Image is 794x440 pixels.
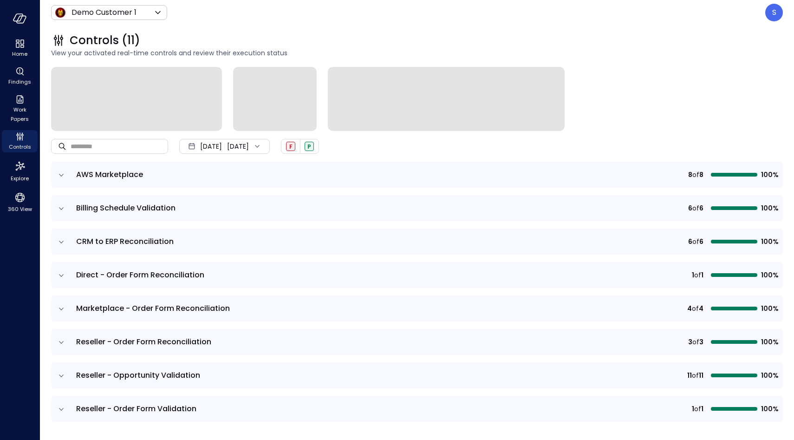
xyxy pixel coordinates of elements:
div: Work Papers [2,93,38,125]
span: of [692,203,699,213]
div: Findings [2,65,38,87]
span: of [692,370,699,381]
span: Controls (11) [70,33,140,48]
span: 1 [701,270,703,280]
span: [DATE] [200,141,222,151]
div: 360 View [2,190,38,215]
span: 1 [692,270,694,280]
button: expand row [57,171,66,180]
span: Controls [9,142,31,151]
img: Icon [55,7,66,18]
span: Direct - Order Form Reconciliation [76,269,204,280]
span: Billing Schedule Validation [76,203,176,213]
button: expand row [57,338,66,347]
button: expand row [57,405,66,414]
span: 11 [699,370,703,381]
span: Explore [11,174,29,183]
div: Home [2,37,38,59]
span: of [694,404,701,414]
span: 100% [761,203,777,213]
span: F [289,143,293,151]
span: Reseller - Opportunity Validation [76,370,200,381]
span: 100% [761,303,777,314]
button: expand row [57,371,66,381]
div: Controls [2,130,38,152]
span: Reseller - Order Form Reconciliation [76,336,211,347]
button: expand row [57,304,66,314]
span: CRM to ERP Reconciliation [76,236,174,247]
span: Findings [8,77,31,86]
p: S [772,7,776,18]
span: 100% [761,370,777,381]
span: Work Papers [6,105,34,124]
span: 100% [761,236,777,247]
span: Marketplace - Order Form Reconciliation [76,303,230,314]
div: Passed [305,142,314,151]
span: 360 View [8,204,32,214]
button: expand row [57,237,66,247]
p: Demo Customer 1 [72,7,137,18]
span: 4 [699,303,703,314]
span: 6 [699,203,703,213]
span: 6 [688,236,692,247]
span: View your activated real-time controls and review their execution status [51,48,783,58]
span: 11 [687,370,692,381]
span: Home [12,49,27,59]
span: 1 [692,404,694,414]
button: expand row [57,204,66,213]
span: of [694,270,701,280]
span: 100% [761,170,777,180]
span: 3 [699,337,703,347]
div: Steve Sovik [765,4,783,21]
span: 1 [701,404,703,414]
span: 4 [687,303,692,314]
span: 100% [761,404,777,414]
span: 8 [688,170,692,180]
div: Explore [2,158,38,184]
span: 100% [761,270,777,280]
span: 3 [688,337,692,347]
span: of [692,170,699,180]
span: of [692,303,699,314]
span: 6 [699,236,703,247]
span: AWS Marketplace [76,169,143,180]
span: 6 [688,203,692,213]
div: Failed [286,142,295,151]
span: of [692,236,699,247]
button: expand row [57,271,66,280]
span: 8 [699,170,703,180]
span: Reseller - Order Form Validation [76,403,196,414]
span: 100% [761,337,777,347]
span: of [692,337,699,347]
span: P [307,143,311,151]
